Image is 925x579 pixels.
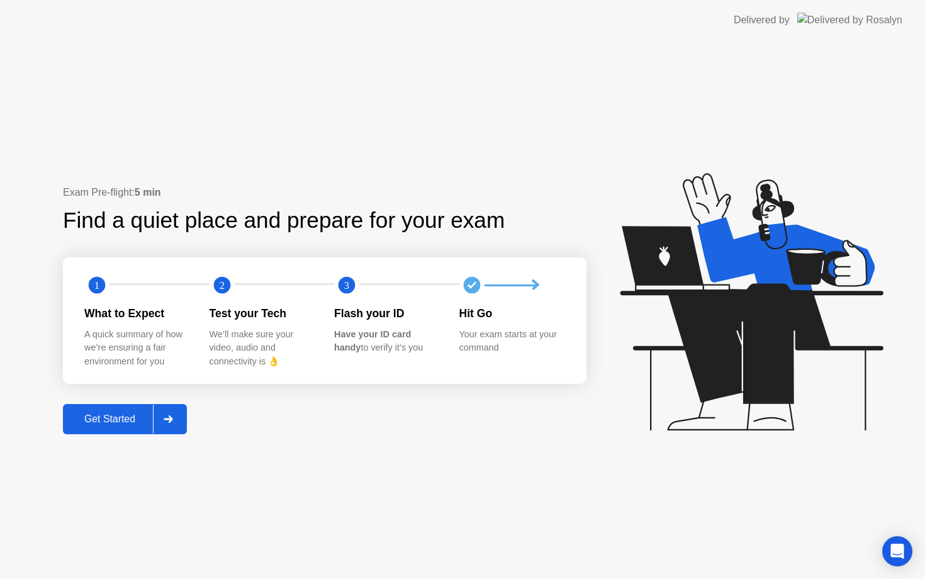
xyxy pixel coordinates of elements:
[84,328,189,369] div: A quick summary of how we’re ensuring a fair environment for you
[210,305,315,322] div: Test your Tech
[94,279,99,291] text: 1
[734,13,790,28] div: Delivered by
[882,536,912,566] div: Open Intercom Messenger
[210,328,315,369] div: We’ll make sure your video, audio and connectivity is 👌
[63,404,187,434] button: Get Started
[67,413,153,425] div: Get Started
[84,305,189,322] div: What to Expect
[459,305,564,322] div: Hit Go
[334,328,439,355] div: to verify it’s you
[63,185,586,200] div: Exam Pre-flight:
[344,279,349,291] text: 3
[219,279,224,291] text: 2
[797,13,902,27] img: Delivered by Rosalyn
[459,328,564,355] div: Your exam starts at your command
[135,187,161,198] b: 5 min
[334,329,411,353] b: Have your ID card handy
[334,305,439,322] div: Flash your ID
[63,204,507,237] div: Find a quiet place and prepare for your exam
